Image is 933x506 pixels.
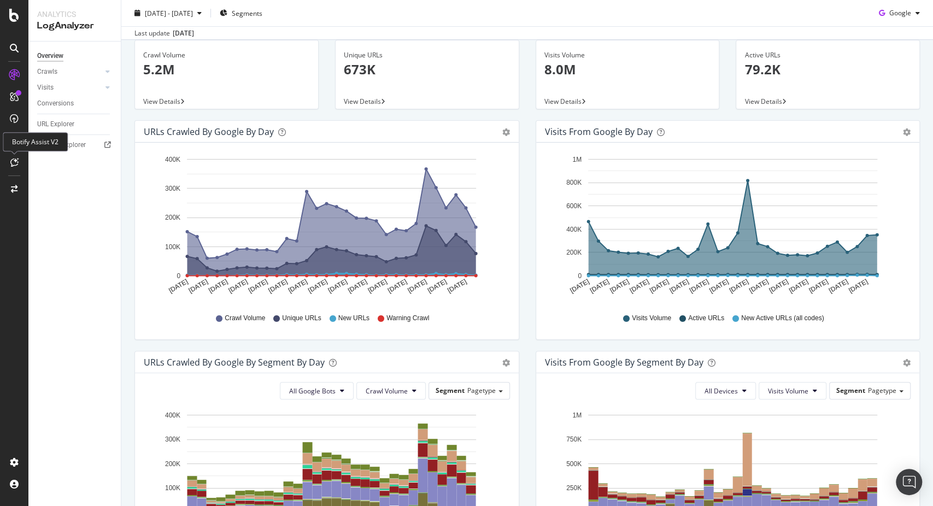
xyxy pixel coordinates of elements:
text: [DATE] [668,278,690,295]
button: All Google Bots [280,382,354,399]
text: [DATE] [767,278,789,295]
text: [DATE] [727,278,749,295]
p: 8.0M [544,60,711,79]
button: Google [875,4,924,22]
span: View Details [544,97,582,106]
span: Crawl Volume [225,314,265,323]
text: [DATE] [367,278,389,295]
p: 79.2K [744,60,911,79]
div: Active URLs [744,50,911,60]
button: Crawl Volume [356,382,426,399]
div: gear [502,128,510,136]
text: 300K [165,436,180,443]
text: 400K [165,411,180,419]
div: Open Intercom Messenger [896,469,922,495]
div: Conversions [37,98,74,109]
div: Crawl Volume [143,50,310,60]
button: [DATE] - [DATE] [130,4,206,22]
div: A chart. [545,151,906,303]
div: gear [502,359,510,367]
span: All Google Bots [289,386,336,396]
span: Warning Crawl [386,314,429,323]
text: [DATE] [227,278,249,295]
span: All Devices [705,386,738,396]
text: [DATE] [267,278,289,295]
text: [DATE] [688,278,709,295]
text: [DATE] [207,278,229,295]
text: [DATE] [787,278,809,295]
div: Unique URLs [344,50,510,60]
span: [DATE] - [DATE] [145,8,193,17]
span: New URLs [338,314,369,323]
div: Analytics [37,9,112,20]
text: 400K [566,226,581,233]
text: [DATE] [247,278,269,295]
text: [DATE] [708,278,730,295]
div: Visits from Google By Segment By Day [545,357,703,368]
text: [DATE] [568,278,590,295]
span: Visits Volume [632,314,671,323]
text: 500K [566,460,581,468]
div: Overview [37,50,63,62]
text: 400K [165,156,180,163]
a: Overview [37,50,113,62]
p: 673K [344,60,510,79]
span: View Details [143,97,180,106]
span: New Active URLs (all codes) [741,314,824,323]
div: Crawls [37,66,57,78]
div: gear [903,359,911,367]
div: LogAnalyzer [37,20,112,32]
div: gear [903,128,911,136]
div: Last update [134,28,194,38]
span: Visits Volume [768,386,808,396]
button: Visits Volume [759,382,826,399]
a: Logfiles Explorer [37,139,113,151]
text: [DATE] [287,278,309,295]
div: Visits from Google by day [545,126,653,137]
span: Active URLs [688,314,724,323]
text: 200K [165,214,180,221]
button: All Devices [695,382,756,399]
text: [DATE] [307,278,328,295]
text: [DATE] [628,278,650,295]
text: 100K [165,484,180,492]
span: Pagetype [868,386,896,395]
p: 5.2M [143,60,310,79]
text: [DATE] [588,278,610,295]
text: [DATE] [167,278,189,295]
span: View Details [744,97,782,106]
div: URLs Crawled by Google By Segment By Day [144,357,325,368]
text: 200K [566,249,581,256]
a: URL Explorer [37,119,113,130]
text: 200K [165,460,180,468]
text: [DATE] [748,278,770,295]
text: 0 [177,272,180,280]
text: [DATE] [426,278,448,295]
button: Segments [215,4,267,22]
span: Google [889,8,911,17]
span: Segments [232,8,262,17]
text: [DATE] [406,278,428,295]
text: [DATE] [608,278,630,295]
text: 1M [572,411,582,419]
text: [DATE] [347,278,368,295]
text: 800K [566,179,581,187]
text: [DATE] [847,278,869,295]
svg: A chart. [144,151,505,303]
span: Unique URLs [282,314,321,323]
div: Visits [37,82,54,93]
a: Crawls [37,66,102,78]
text: [DATE] [648,278,670,295]
span: Segment [836,386,865,395]
text: [DATE] [327,278,349,295]
span: View Details [344,97,381,106]
text: 1M [572,156,582,163]
a: Visits [37,82,102,93]
text: 600K [566,202,581,210]
span: Segment [436,386,465,395]
text: [DATE] [807,278,829,295]
text: 750K [566,436,581,443]
text: 300K [165,185,180,192]
text: [DATE] [827,278,849,295]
